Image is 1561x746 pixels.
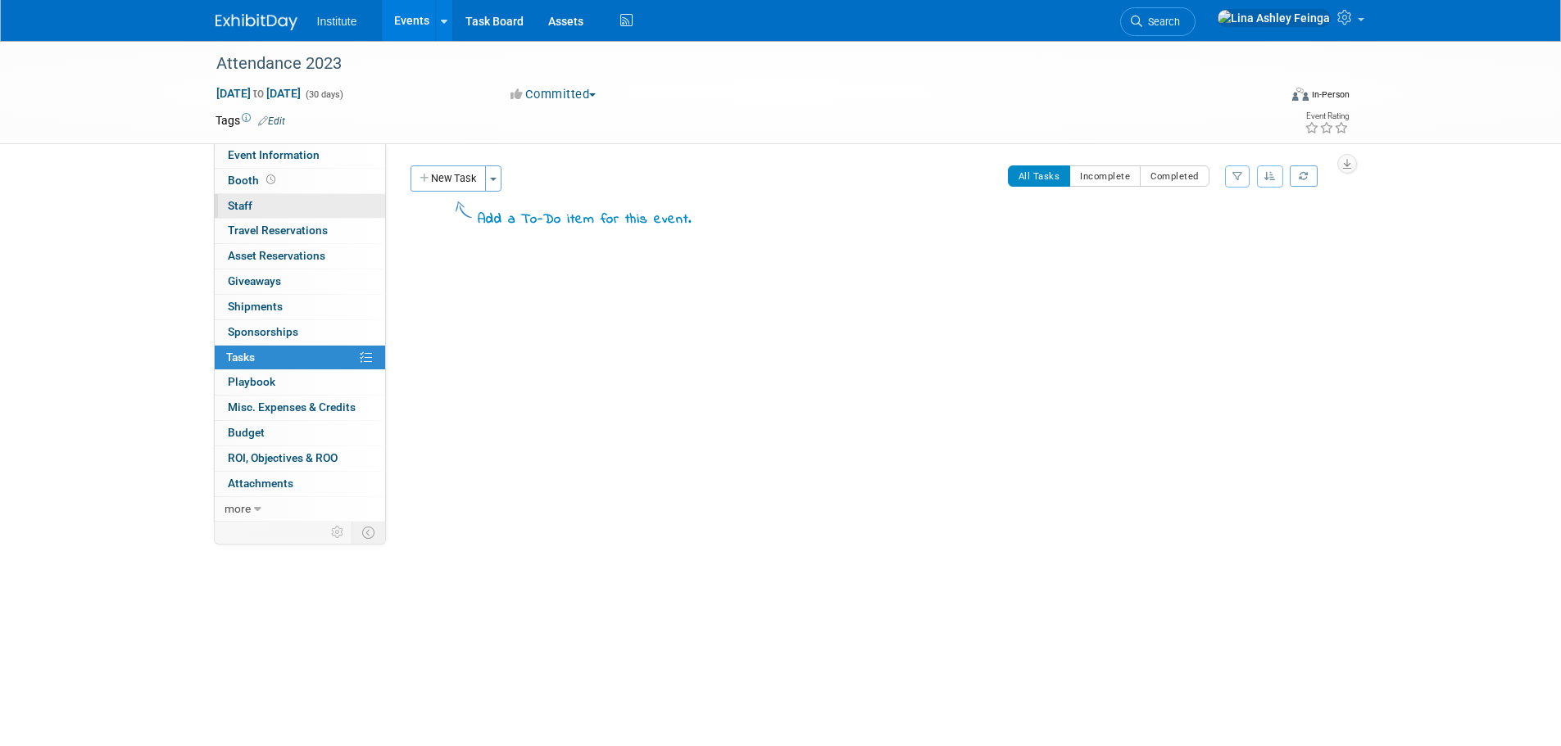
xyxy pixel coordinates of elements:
[215,320,385,345] a: Sponsorships
[228,325,298,338] span: Sponsorships
[215,244,385,269] a: Asset Reservations
[228,400,356,414] span: Misc. Expenses & Credits
[215,421,385,445] a: Budget
[228,174,279,187] span: Booth
[1311,88,1350,101] div: In-Person
[1290,165,1318,187] a: Refresh
[1140,165,1209,187] button: Completed
[228,300,283,313] span: Shipments
[225,502,251,515] span: more
[215,396,385,420] a: Misc. Expenses & Credits
[215,346,385,370] a: Tasks
[1292,88,1309,101] img: Format-Inperson.png
[215,219,385,243] a: Travel Reservations
[1305,112,1349,120] div: Event Rating
[215,446,385,471] a: ROI, Objectives & ROO
[478,210,692,230] div: Add a To-Do item for this event.
[1217,9,1331,27] img: Lina Ashley Feinga
[228,451,338,464] span: ROI, Objectives & ROO
[215,169,385,193] a: Booth
[215,370,385,395] a: Playbook
[1069,165,1141,187] button: Incomplete
[228,199,252,212] span: Staff
[1120,7,1196,36] a: Search
[1008,165,1071,187] button: All Tasks
[215,497,385,522] a: more
[228,375,275,388] span: Playbook
[258,115,285,127] a: Edit
[215,472,385,496] a: Attachments
[251,87,266,100] span: to
[228,224,328,237] span: Travel Reservations
[317,15,357,28] span: Institute
[505,86,602,103] button: Committed
[215,194,385,219] a: Staff
[215,143,385,168] a: Event Information
[228,249,325,262] span: Asset Reservations
[216,112,285,129] td: Tags
[1182,85,1350,110] div: Event Format
[1142,16,1180,28] span: Search
[215,269,385,294] a: Giveaways
[324,522,352,543] td: Personalize Event Tab Strip
[228,426,265,439] span: Budget
[215,295,385,319] a: Shipments
[352,522,385,543] td: Toggle Event Tabs
[304,89,343,100] span: (30 days)
[411,165,486,192] button: New Task
[228,477,293,490] span: Attachments
[216,86,302,101] span: [DATE] [DATE]
[211,49,1254,79] div: Attendance 2023
[226,350,255,364] span: Tasks
[228,274,281,287] span: Giveaways
[228,148,320,161] span: Event Information
[263,174,279,186] span: Booth not reserved yet
[216,14,297,30] img: ExhibitDay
